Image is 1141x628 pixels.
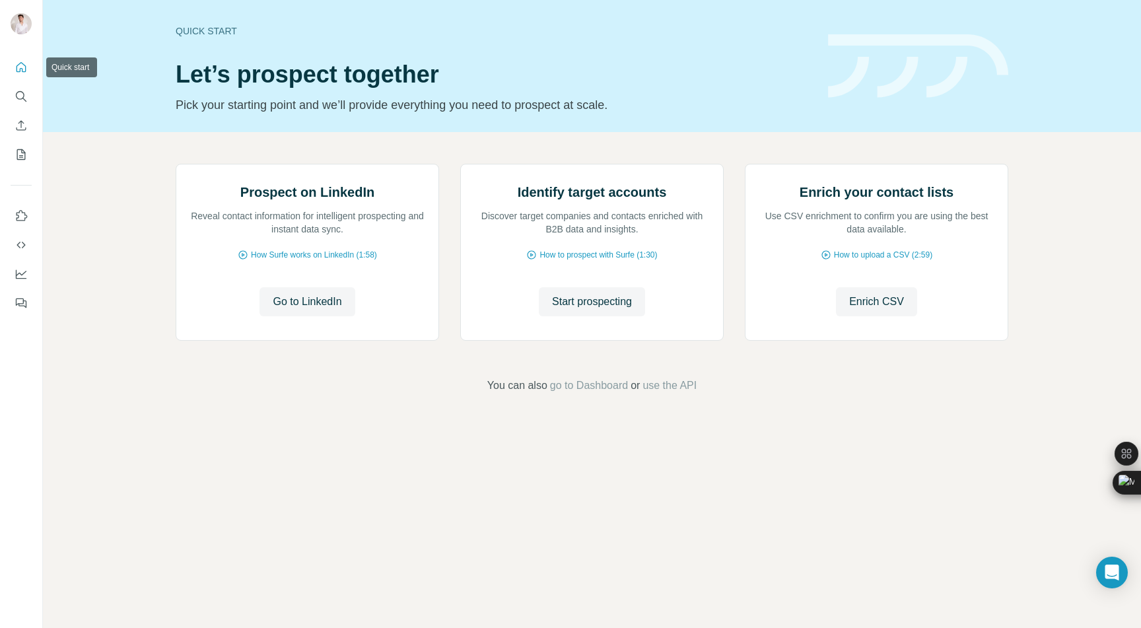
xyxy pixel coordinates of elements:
[836,287,917,316] button: Enrich CSV
[552,294,632,310] span: Start prospecting
[539,287,645,316] button: Start prospecting
[176,96,812,114] p: Pick your starting point and we’ll provide everything you need to prospect at scale.
[642,378,697,394] button: use the API
[518,183,667,201] h2: Identify target accounts
[539,249,657,261] span: How to prospect with Surfe (1:30)
[11,262,32,286] button: Dashboard
[11,55,32,79] button: Quick start
[759,209,994,236] p: Use CSV enrichment to confirm you are using the best data available.
[1096,557,1128,588] div: Open Intercom Messenger
[11,143,32,166] button: My lists
[800,183,953,201] h2: Enrich your contact lists
[631,378,640,394] span: or
[240,183,374,201] h2: Prospect on LinkedIn
[176,24,812,38] div: Quick start
[259,287,355,316] button: Go to LinkedIn
[11,114,32,137] button: Enrich CSV
[190,209,425,236] p: Reveal contact information for intelligent prospecting and instant data sync.
[11,13,32,34] img: Avatar
[849,294,904,310] span: Enrich CSV
[828,34,1008,98] img: banner
[11,85,32,108] button: Search
[474,209,710,236] p: Discover target companies and contacts enriched with B2B data and insights.
[11,204,32,228] button: Use Surfe on LinkedIn
[550,378,628,394] button: go to Dashboard
[11,233,32,257] button: Use Surfe API
[176,61,812,88] h1: Let’s prospect together
[251,249,377,261] span: How Surfe works on LinkedIn (1:58)
[487,378,547,394] span: You can also
[11,291,32,315] button: Feedback
[834,249,932,261] span: How to upload a CSV (2:59)
[273,294,341,310] span: Go to LinkedIn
